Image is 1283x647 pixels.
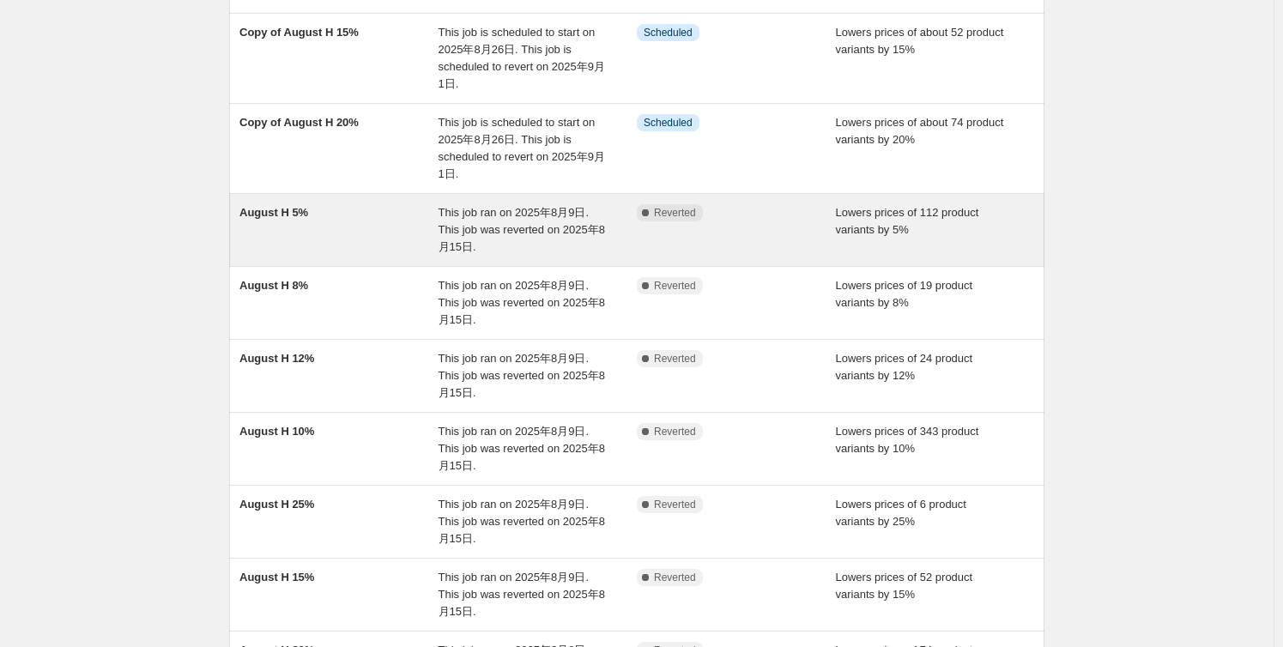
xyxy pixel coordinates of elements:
[836,116,1004,146] span: Lowers prices of about 74 product variants by 20%
[439,279,605,326] span: This job ran on 2025年8月9日. This job was reverted on 2025年8月15日.
[439,571,605,618] span: This job ran on 2025年8月9日. This job was reverted on 2025年8月15日.
[654,352,696,366] span: Reverted
[239,352,314,365] span: August H 12%
[836,571,973,601] span: Lowers prices of 52 product variants by 15%
[836,498,966,528] span: Lowers prices of 6 product variants by 25%
[654,206,696,220] span: Reverted
[239,26,359,39] span: Copy of August H 15%
[654,498,696,511] span: Reverted
[836,425,979,455] span: Lowers prices of 343 product variants by 10%
[239,571,314,584] span: August H 15%
[644,116,693,130] span: Scheduled
[644,26,693,39] span: Scheduled
[439,206,605,253] span: This job ran on 2025年8月9日. This job was reverted on 2025年8月15日.
[439,26,605,90] span: This job is scheduled to start on 2025年8月26日. This job is scheduled to revert on 2025年9月1日.
[239,206,308,219] span: August H 5%
[836,352,973,382] span: Lowers prices of 24 product variants by 12%
[836,279,973,309] span: Lowers prices of 19 product variants by 8%
[239,498,314,511] span: August H 25%
[239,425,314,438] span: August H 10%
[439,425,605,472] span: This job ran on 2025年8月9日. This job was reverted on 2025年8月15日.
[439,116,605,180] span: This job is scheduled to start on 2025年8月26日. This job is scheduled to revert on 2025年9月1日.
[654,571,696,584] span: Reverted
[836,26,1004,56] span: Lowers prices of about 52 product variants by 15%
[836,206,979,236] span: Lowers prices of 112 product variants by 5%
[439,498,605,545] span: This job ran on 2025年8月9日. This job was reverted on 2025年8月15日.
[439,352,605,399] span: This job ran on 2025年8月9日. This job was reverted on 2025年8月15日.
[239,279,308,292] span: August H 8%
[654,279,696,293] span: Reverted
[654,425,696,438] span: Reverted
[239,116,359,129] span: Copy of August H 20%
